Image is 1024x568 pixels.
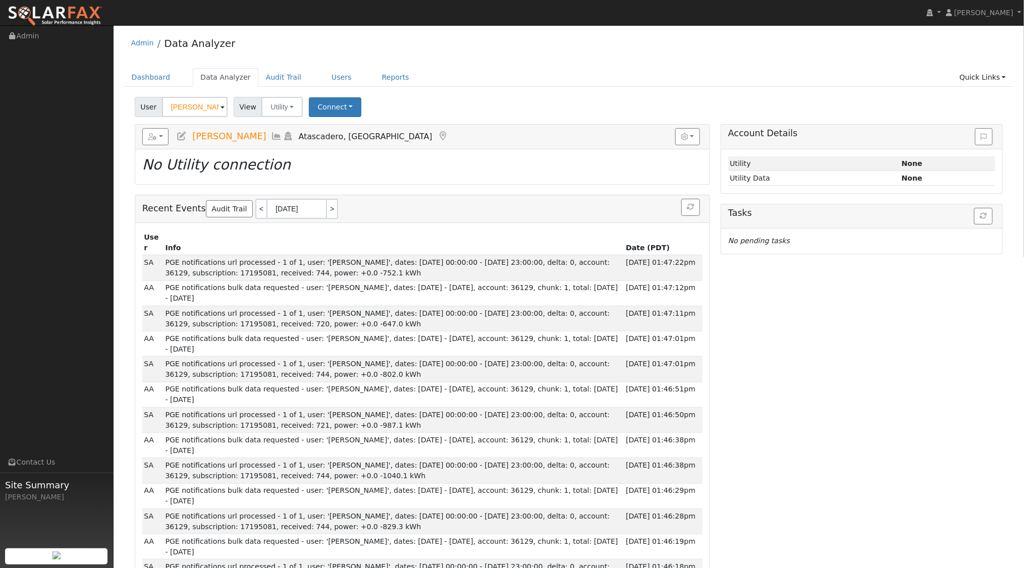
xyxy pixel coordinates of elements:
[624,306,703,331] td: [DATE] 01:47:11pm
[164,331,624,357] td: PGE notifications bulk data requested - user: '[PERSON_NAME]', dates: [DATE] - [DATE], account: 3...
[142,382,164,407] td: Aadi Ahmed
[624,483,703,508] td: [DATE] 01:46:29pm
[142,280,164,306] td: Aadi Ahmed
[162,97,228,117] input: Select a User
[5,492,108,502] div: [PERSON_NAME]
[624,407,703,432] td: [DATE] 01:46:50pm
[258,68,309,87] a: Audit Trail
[624,255,703,280] td: [DATE] 01:47:22pm
[975,128,993,145] button: Issue History
[728,208,995,218] h5: Tasks
[142,199,703,219] h5: Recent Events
[624,331,703,357] td: [DATE] 01:47:01pm
[272,131,283,141] a: Multi-Series Graph
[902,174,923,182] strong: None
[902,159,923,167] strong: ID: null, authorized: None
[142,357,164,382] td: SDP Admin
[131,39,154,47] a: Admin
[974,208,993,225] button: Refresh
[728,171,900,186] td: Utility Data
[954,9,1013,17] span: [PERSON_NAME]
[135,97,163,117] span: User
[681,199,700,216] button: Refresh
[5,478,108,492] span: Site Summary
[728,128,995,139] h5: Account Details
[624,382,703,407] td: [DATE] 01:46:51pm
[142,255,164,280] td: SDP Admin
[624,357,703,382] td: [DATE] 01:47:01pm
[624,458,703,483] td: [DATE] 01:46:38pm
[255,199,266,219] a: <
[624,433,703,458] td: [DATE] 01:46:38pm
[952,68,1013,87] a: Quick Links
[624,230,703,255] th: Date (PDT)
[309,97,361,117] button: Connect
[142,230,164,255] th: User
[728,237,790,245] i: No pending tasks
[164,508,624,534] td: PGE notifications url processed - 1 of 1, user: '[PERSON_NAME]', dates: [DATE] 00:00:00 - [DATE] ...
[624,280,703,306] td: [DATE] 01:47:12pm
[124,68,178,87] a: Dashboard
[283,131,294,141] a: Login As (last Never)
[164,382,624,407] td: PGE notifications bulk data requested - user: '[PERSON_NAME]', dates: [DATE] - [DATE], account: 3...
[142,407,164,432] td: SDP Admin
[624,534,703,559] td: [DATE] 01:46:19pm
[299,132,433,141] span: Atascadero, [GEOGRAPHIC_DATA]
[164,306,624,331] td: PGE notifications url processed - 1 of 1, user: '[PERSON_NAME]', dates: [DATE] 00:00:00 - [DATE] ...
[374,68,417,87] a: Reports
[164,357,624,382] td: PGE notifications url processed - 1 of 1, user: '[PERSON_NAME]', dates: [DATE] 00:00:00 - [DATE] ...
[142,156,291,173] i: No Utility connection
[624,508,703,534] td: [DATE] 01:46:28pm
[164,458,624,483] td: PGE notifications url processed - 1 of 1, user: '[PERSON_NAME]', dates: [DATE] 00:00:00 - [DATE] ...
[327,199,338,219] a: >
[164,483,624,508] td: PGE notifications bulk data requested - user: '[PERSON_NAME]', dates: [DATE] - [DATE], account: 3...
[206,200,253,217] a: Audit Trail
[234,97,262,117] span: View
[142,483,164,508] td: Aadi Ahmed
[193,68,258,87] a: Data Analyzer
[142,331,164,357] td: Aadi Ahmed
[192,131,266,141] span: [PERSON_NAME]
[176,131,187,141] a: Edit User (35775)
[164,37,235,49] a: Data Analyzer
[324,68,359,87] a: Users
[52,551,61,559] img: retrieve
[164,407,624,432] td: PGE notifications url processed - 1 of 1, user: '[PERSON_NAME]', dates: [DATE] 00:00:00 - [DATE] ...
[164,230,624,255] th: Info
[164,280,624,306] td: PGE notifications bulk data requested - user: '[PERSON_NAME]', dates: [DATE] - [DATE], account: 3...
[8,6,102,27] img: SolarFax
[142,433,164,458] td: Aadi Ahmed
[164,255,624,280] td: PGE notifications url processed - 1 of 1, user: '[PERSON_NAME]', dates: [DATE] 00:00:00 - [DATE] ...
[142,306,164,331] td: SDP Admin
[728,156,900,171] td: Utility
[142,508,164,534] td: SDP Admin
[142,458,164,483] td: SDP Admin
[164,534,624,559] td: PGE notifications bulk data requested - user: '[PERSON_NAME]', dates: [DATE] - [DATE], account: 3...
[164,433,624,458] td: PGE notifications bulk data requested - user: '[PERSON_NAME]', dates: [DATE] - [DATE], account: 3...
[142,534,164,559] td: Aadi Ahmed
[438,131,449,141] a: Map
[261,97,303,117] button: Utility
